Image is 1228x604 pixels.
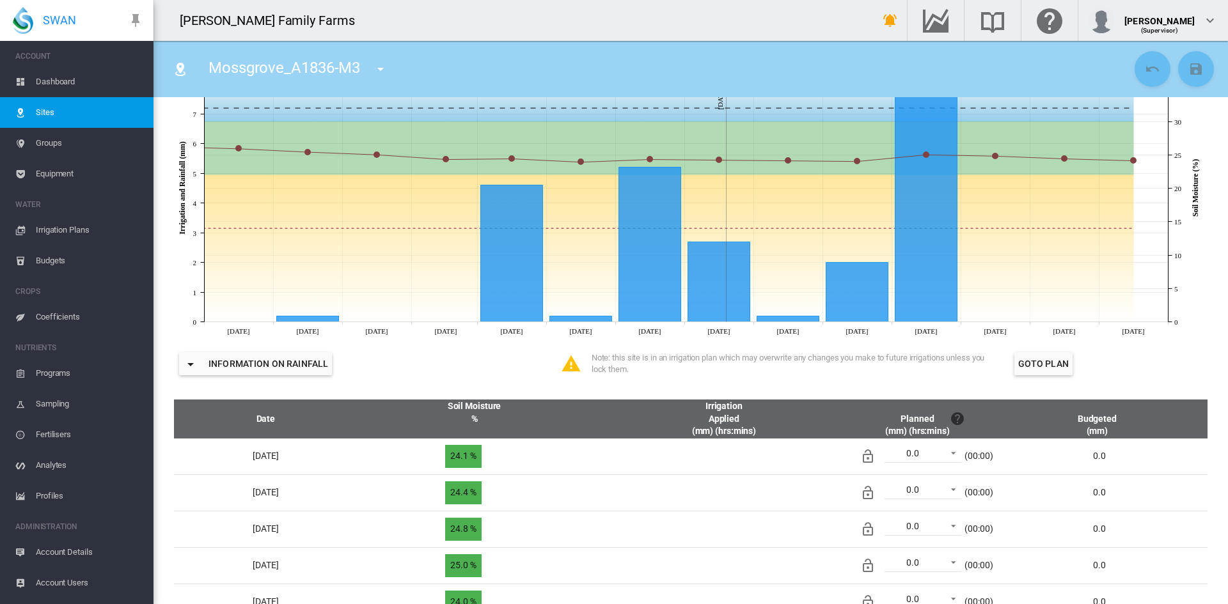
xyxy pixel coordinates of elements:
[854,159,860,164] circle: Soil Moisture (Calc'd) Sat 04 Oct, 2025 24
[173,61,188,77] md-icon: icon-map-marker-radius
[1002,438,1208,474] td: 0.0
[915,327,938,335] tspan: [DATE]
[180,12,366,29] div: [PERSON_NAME] Family Farms
[1174,218,1181,226] tspan: 15
[193,199,197,207] tspan: 4
[1202,13,1218,28] md-icon: icon-chevron-down
[1145,61,1160,77] md-icon: icon-undo
[183,357,198,372] md-icon: icon-menu-down
[1089,8,1114,33] img: profile.jpg
[36,568,143,598] span: Account Users
[964,559,993,572] div: (00:00)
[895,79,957,322] g: Rainfall Sun 05 Oct, 2025 8.2
[445,554,481,577] span: 25.0 %
[193,170,197,178] tspan: 5
[578,159,583,164] circle: Soil Moisture (Calc'd) Tue 30 Sep, 2025 23.9
[964,450,993,463] div: (00:00)
[906,448,919,458] div: 0.0
[174,547,347,584] td: [DATE]
[193,229,197,237] tspan: 3
[1174,151,1181,159] tspan: 25
[178,141,187,235] tspan: Irrigation and Rainfall (mm)
[36,245,143,276] span: Budgets
[906,484,919,495] div: 0.0
[1178,51,1214,87] button: Save Changes
[193,140,197,148] tspan: 6
[13,7,33,34] img: SWAN-Landscape-Logo-Colour-drop.png
[906,521,919,531] div: 0.0
[964,523,993,536] div: (00:00)
[193,111,197,118] tspan: 7
[1141,27,1179,34] span: (Supervisor)
[1174,185,1181,192] tspan: 20
[366,327,388,335] tspan: [DATE]
[906,557,919,568] div: 0.0
[445,518,481,541] span: 24.8 %
[860,485,876,500] md-icon: Irrigation unlocked
[179,352,332,375] button: icon-menu-downInformation on Rainfall
[368,56,393,82] button: icon-menu-down
[846,327,869,335] tspan: [DATE]
[550,316,612,322] g: Rainfall Tue 30 Sep, 2025 0.2
[826,263,888,322] g: Rainfall Sat 04 Oct, 2025 2
[906,594,919,604] div: 0.0
[924,152,929,157] circle: Soil Moisture (Calc'd) Sun 05 Oct, 2025 25
[860,449,876,464] md-icon: Irrigation unlocked
[36,66,143,97] span: Dashboard
[36,537,143,568] span: Account Details
[168,56,193,82] button: Click to go to list of Sites
[445,445,481,468] span: 24.1 %
[1002,511,1208,547] td: 0.0
[15,194,143,215] span: WATER
[15,337,143,358] span: NUTRIENTS
[209,59,360,77] span: Mossgrove_A1836-M3
[688,242,750,322] g: Rainfall Thu 02 Oct, 2025 2.7
[920,13,951,28] md-icon: Go to the Data Hub
[592,352,999,375] div: Note: this site is in an irrigation plan which may overwrite any changes you make to future irrig...
[445,481,481,504] span: 24.4 %
[785,158,791,163] circle: Soil Moisture (Calc'd) Fri 03 Oct, 2025 24.1
[128,13,143,28] md-icon: icon-pin
[1174,318,1178,326] tspan: 0
[193,318,197,326] tspan: 0
[36,389,143,419] span: Sampling
[36,450,143,481] span: Analytes
[1124,10,1195,22] div: [PERSON_NAME]
[860,522,876,537] md-icon: Irrigation unlocked
[1062,156,1067,161] circle: Soil Moisture (Calc'd) Tue 07 Oct, 2025 24.4
[570,327,592,335] tspan: [DATE]
[1174,118,1181,126] tspan: 30
[509,156,514,161] circle: Soil Moisture (Calc'd) Mon 29 Sep, 2025 24.4
[708,327,730,335] tspan: [DATE]
[883,13,898,28] md-icon: icon-bell-ring
[1191,159,1200,217] tspan: Soil Moisture (%)
[36,128,143,159] span: Groups
[878,8,903,33] button: icon-bell-ring
[1174,285,1178,293] tspan: 5
[619,167,681,322] g: Rainfall Wed 01 Oct, 2025 5.2
[1122,327,1145,335] tspan: [DATE]
[984,327,1007,335] tspan: [DATE]
[501,327,523,335] tspan: [DATE]
[236,146,241,151] circle: Soil Moisture (Calc'd) Thu 25 Sep, 2025 25.9
[647,157,652,162] circle: Soil Moisture (Calc'd) Wed 01 Oct, 2025 24.3
[435,327,457,335] tspan: [DATE]
[15,281,143,302] span: CROPS
[1014,352,1073,375] button: Goto Plan
[277,316,339,322] g: Rainfall Fri 26 Sep, 2025 0.2
[977,13,1008,28] md-icon: Search the knowledge base
[36,215,143,245] span: Irrigation Plans
[228,327,250,335] tspan: [DATE]
[193,259,196,267] tspan: 2
[193,289,196,297] tspan: 1
[601,399,846,438] th: Irrigation Applied (mm) (hrs:mins)
[374,152,379,157] circle: Soil Moisture (Calc'd) Sat 27 Sep, 2025 25
[1131,158,1136,163] circle: Soil Moisture (Calc'd) Wed 08 Oct, 2025 24.1
[15,516,143,537] span: ADMINISTRATION
[174,438,347,474] td: [DATE]
[716,61,724,109] tspan: [DATE] 2:29 PM
[860,558,876,573] md-icon: Irrigation unlocked
[481,185,543,322] g: Rainfall Mon 29 Sep, 2025 4.6
[174,399,347,438] th: Date
[1002,474,1208,511] td: 0.0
